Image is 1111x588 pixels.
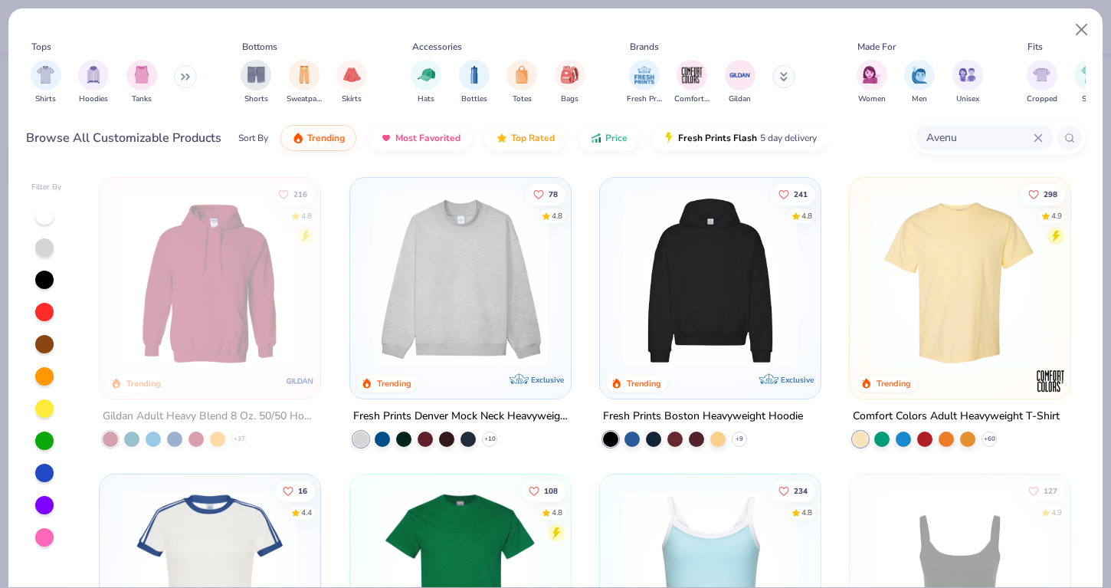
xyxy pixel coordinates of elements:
button: filter button [904,60,935,105]
button: Like [1021,183,1065,205]
div: Gildan Adult Heavy Blend 8 Oz. 50/50 Hooded Sweatshirt [103,407,317,426]
div: Tops [31,40,51,54]
div: Fresh Prints Boston Heavyweight Hoodie [603,407,803,426]
button: Price [578,125,639,151]
span: Hoodies [79,94,108,105]
button: filter button [1027,60,1057,105]
button: filter button [627,60,662,105]
img: Bags Image [561,66,578,84]
button: filter button [506,60,537,105]
img: Cropped Image [1033,66,1050,84]
img: Tanks Image [133,66,150,84]
button: filter button [411,60,441,105]
span: Shirts [35,94,56,105]
span: + 10 [483,435,495,444]
button: filter button [287,60,322,105]
button: Like [520,481,565,502]
span: Trending [307,132,345,144]
button: filter button [952,60,983,105]
div: filter for Gildan [725,60,755,105]
div: filter for Comfort Colors [674,60,710,105]
div: Accessories [412,40,462,54]
span: + 9 [736,435,743,444]
img: Men Image [911,66,928,84]
img: Hats Image [418,66,435,84]
span: Cropped [1027,94,1057,105]
img: Hoodies Image [85,66,102,84]
button: filter button [459,60,490,105]
button: Like [1021,481,1065,502]
span: Men [912,94,927,105]
div: filter for Totes [506,60,537,105]
div: filter for Shorts [241,60,271,105]
button: Like [771,481,815,502]
div: 4.8 [801,210,812,222]
button: filter button [725,60,755,105]
div: 4.8 [301,210,312,222]
span: Sweatpants [287,94,322,105]
div: filter for Hoodies [78,60,109,105]
span: + 60 [984,435,995,444]
button: filter button [1074,60,1105,105]
span: Hats [418,94,434,105]
div: Browse All Customizable Products [26,129,221,147]
span: 234 [794,488,808,495]
span: 216 [293,190,307,198]
button: Like [525,183,565,205]
span: Price [605,132,628,144]
span: Women [858,94,886,105]
span: Unisex [956,94,979,105]
div: filter for Slim [1074,60,1105,105]
div: 4.9 [1051,210,1062,222]
img: Skirts Image [343,66,361,84]
img: Gildan logo [286,366,316,396]
img: 029b8af0-80e6-406f-9fdc-fdf898547912 [865,193,1055,368]
button: Close [1067,15,1096,44]
span: Exclusive [781,375,814,385]
img: Bottles Image [466,66,483,84]
button: Like [771,183,815,205]
span: Top Rated [511,132,555,144]
button: filter button [336,60,367,105]
button: Fresh Prints Flash5 day delivery [651,125,828,151]
div: filter for Fresh Prints [627,60,662,105]
img: d4a37e75-5f2b-4aef-9a6e-23330c63bbc0 [805,193,995,368]
img: Shorts Image [247,66,265,84]
div: Bottoms [242,40,277,54]
img: Women Image [863,66,880,84]
span: 241 [794,190,808,198]
button: filter button [78,60,109,105]
div: filter for Men [904,60,935,105]
div: 4.9 [1051,508,1062,519]
button: Like [270,183,315,205]
div: filter for Bottles [459,60,490,105]
div: 4.4 [301,508,312,519]
div: filter for Unisex [952,60,983,105]
span: Tanks [132,94,152,105]
div: filter for Hats [411,60,441,105]
button: filter button [857,60,887,105]
div: Made For [857,40,896,54]
span: Slim [1082,94,1097,105]
img: Comfort Colors Image [680,64,703,87]
input: Try "T-Shirt" [925,129,1034,146]
img: Comfort Colors logo [1035,366,1066,396]
img: 91acfc32-fd48-4d6b-bdad-a4c1a30ac3fc [615,193,805,368]
img: Shirts Image [37,66,54,84]
div: 4.8 [551,508,562,519]
span: Fresh Prints Flash [678,132,757,144]
button: Trending [280,125,356,151]
div: 4.8 [551,210,562,222]
span: Exclusive [531,375,564,385]
span: Skirts [342,94,362,105]
span: 298 [1044,190,1057,198]
div: Brands [630,40,659,54]
span: Shorts [244,94,268,105]
img: Totes Image [513,66,530,84]
div: filter for Skirts [336,60,367,105]
div: filter for Cropped [1027,60,1057,105]
span: 5 day delivery [760,130,817,147]
span: Fresh Prints [627,94,662,105]
div: filter for Tanks [126,60,157,105]
span: 78 [548,190,557,198]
